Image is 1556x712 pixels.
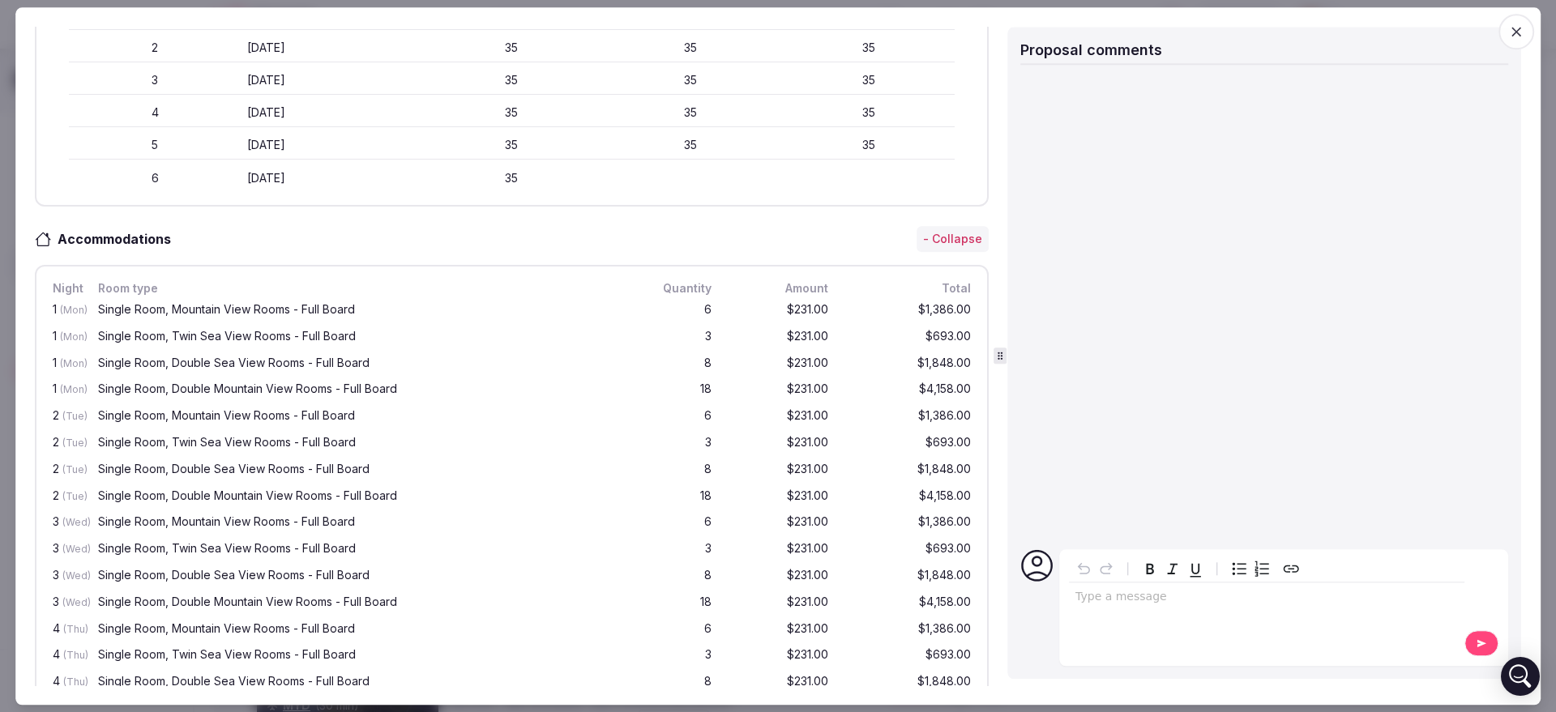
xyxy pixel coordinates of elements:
[49,407,82,427] div: 2
[844,381,974,401] div: $4,158.00
[98,463,621,475] div: Single Room, Double Sea View Rooms - Full Board
[844,327,974,347] div: $693.00
[728,672,831,693] div: $231.00
[98,543,621,554] div: Single Room, Twin Sea View Rooms - Full Board
[49,279,82,297] div: Night
[247,104,419,121] div: [DATE]
[783,72,955,88] div: 35
[69,137,241,153] div: 5
[63,623,88,635] span: (Thu)
[49,327,82,347] div: 1
[426,137,598,153] div: 35
[49,301,82,321] div: 1
[605,72,776,88] div: 35
[98,596,621,608] div: Single Room, Double Mountain View Rooms - Full Board
[783,40,955,56] div: 35
[69,170,241,186] div: 6
[844,407,974,427] div: $1,386.00
[98,490,621,501] div: Single Room, Double Mountain View Rooms - Full Board
[728,593,831,613] div: $231.00
[917,227,989,253] button: - Collapse
[844,514,974,534] div: $1,386.00
[844,301,974,321] div: $1,386.00
[637,514,715,534] div: 6
[637,301,715,321] div: 6
[62,410,88,422] span: (Tue)
[49,354,82,374] div: 1
[49,646,82,667] div: 4
[844,620,974,640] div: $1,386.00
[49,381,82,401] div: 1
[1069,582,1464,615] div: editable markdown
[728,433,831,454] div: $231.00
[637,354,715,374] div: 8
[728,566,831,586] div: $231.00
[49,460,82,480] div: 2
[637,672,715,693] div: 8
[637,381,715,401] div: 18
[49,514,82,534] div: 3
[728,514,831,534] div: $231.00
[98,384,621,395] div: Single Room, Double Mountain View Rooms - Full Board
[844,593,974,613] div: $4,158.00
[62,490,88,502] span: (Tue)
[844,354,974,374] div: $1,848.00
[637,407,715,427] div: 6
[60,357,88,369] span: (Mon)
[1161,557,1184,580] button: Italic
[1228,557,1250,580] button: Bulleted list
[728,327,831,347] div: $231.00
[728,381,831,401] div: $231.00
[247,137,419,153] div: [DATE]
[844,460,974,480] div: $1,848.00
[728,407,831,427] div: $231.00
[69,104,241,121] div: 4
[783,104,955,121] div: 35
[637,487,715,507] div: 18
[98,304,621,315] div: Single Room, Mountain View Rooms - Full Board
[60,304,88,316] span: (Mon)
[637,433,715,454] div: 3
[247,72,419,88] div: [DATE]
[426,72,598,88] div: 35
[247,170,419,186] div: [DATE]
[605,104,776,121] div: 35
[1020,41,1162,58] span: Proposal comments
[98,517,621,528] div: Single Room, Mountain View Rooms - Full Board
[49,566,82,586] div: 3
[844,433,974,454] div: $693.00
[728,354,831,374] div: $231.00
[844,646,974,667] div: $693.00
[98,650,621,661] div: Single Room, Twin Sea View Rooms - Full Board
[728,487,831,507] div: $231.00
[1280,557,1302,580] button: Create link
[49,487,82,507] div: 2
[637,593,715,613] div: 18
[844,487,974,507] div: $4,158.00
[62,517,91,529] span: (Wed)
[605,40,776,56] div: 35
[605,137,776,153] div: 35
[728,539,831,560] div: $231.00
[426,170,598,186] div: 35
[49,620,82,640] div: 4
[637,279,715,297] div: Quantity
[98,410,621,421] div: Single Room, Mountain View Rooms - Full Board
[49,593,82,613] div: 3
[637,460,715,480] div: 8
[49,539,82,560] div: 3
[62,569,91,582] span: (Wed)
[1184,557,1207,580] button: Underline
[98,330,621,342] div: Single Room, Twin Sea View Rooms - Full Board
[69,72,241,88] div: 3
[98,623,621,634] div: Single Room, Mountain View Rooms - Full Board
[62,463,88,475] span: (Tue)
[426,40,598,56] div: 35
[51,229,187,249] h3: Accommodations
[49,433,82,454] div: 2
[783,137,955,153] div: 35
[63,676,88,688] span: (Thu)
[844,672,974,693] div: $1,848.00
[62,437,88,449] span: (Tue)
[49,672,82,693] div: 4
